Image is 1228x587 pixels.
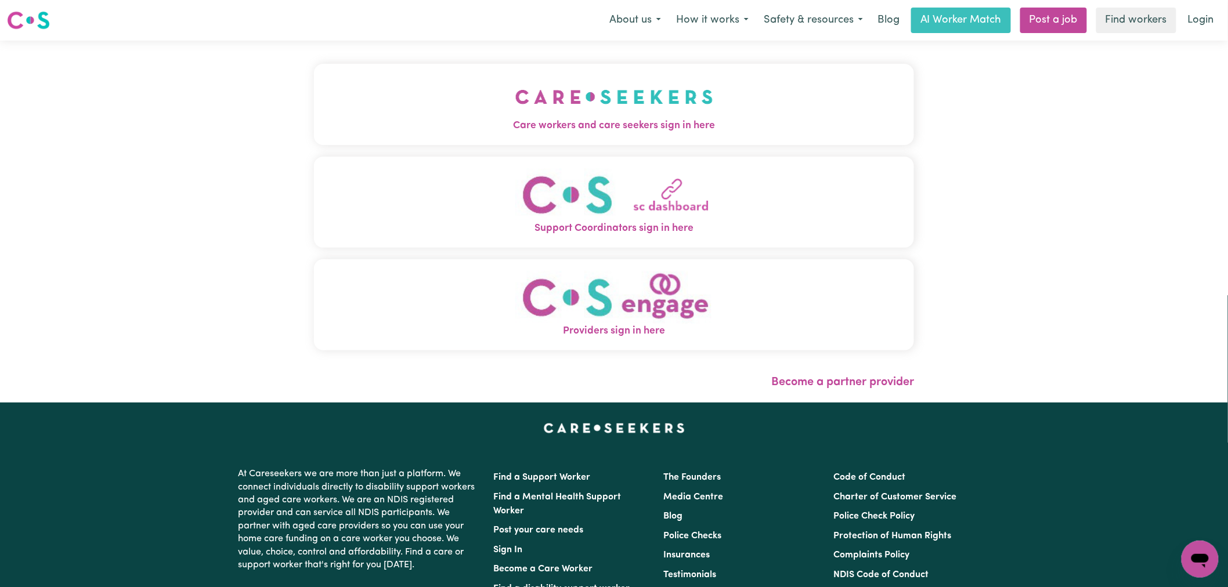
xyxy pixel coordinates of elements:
[602,8,669,32] button: About us
[663,512,682,521] a: Blog
[314,157,914,248] button: Support Coordinators sign in here
[314,118,914,133] span: Care workers and care seekers sign in here
[493,564,593,574] a: Become a Care Worker
[493,545,522,555] a: Sign In
[663,492,723,502] a: Media Centre
[314,221,914,236] span: Support Coordinators sign in here
[834,531,952,541] a: Protection of Human Rights
[834,473,906,482] a: Code of Conduct
[771,376,914,388] a: Become a partner provider
[834,492,957,502] a: Charter of Customer Service
[871,8,906,33] a: Blog
[756,8,871,32] button: Safety & resources
[314,324,914,339] span: Providers sign in here
[7,7,50,34] a: Careseekers logo
[1020,8,1087,33] a: Post a job
[834,550,910,560] a: Complaints Policy
[493,492,621,516] a: Find a Mental Health Support Worker
[1181,8,1221,33] a: Login
[663,473,721,482] a: The Founders
[911,8,1011,33] a: AI Worker Match
[834,512,915,521] a: Police Check Policy
[238,463,479,576] p: At Careseekers we are more than just a platform. We connect individuals directly to disability su...
[314,64,914,145] button: Care workers and care seekers sign in here
[544,423,685,433] a: Careseekers home page
[669,8,756,32] button: How it works
[663,570,716,579] a: Testimonials
[314,259,914,350] button: Providers sign in here
[663,531,721,541] a: Police Checks
[493,526,583,535] a: Post your care needs
[663,550,710,560] a: Insurances
[834,570,929,579] a: NDIS Code of Conduct
[493,473,590,482] a: Find a Support Worker
[7,10,50,31] img: Careseekers logo
[1096,8,1176,33] a: Find workers
[1182,541,1219,578] iframe: Button to launch messaging window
